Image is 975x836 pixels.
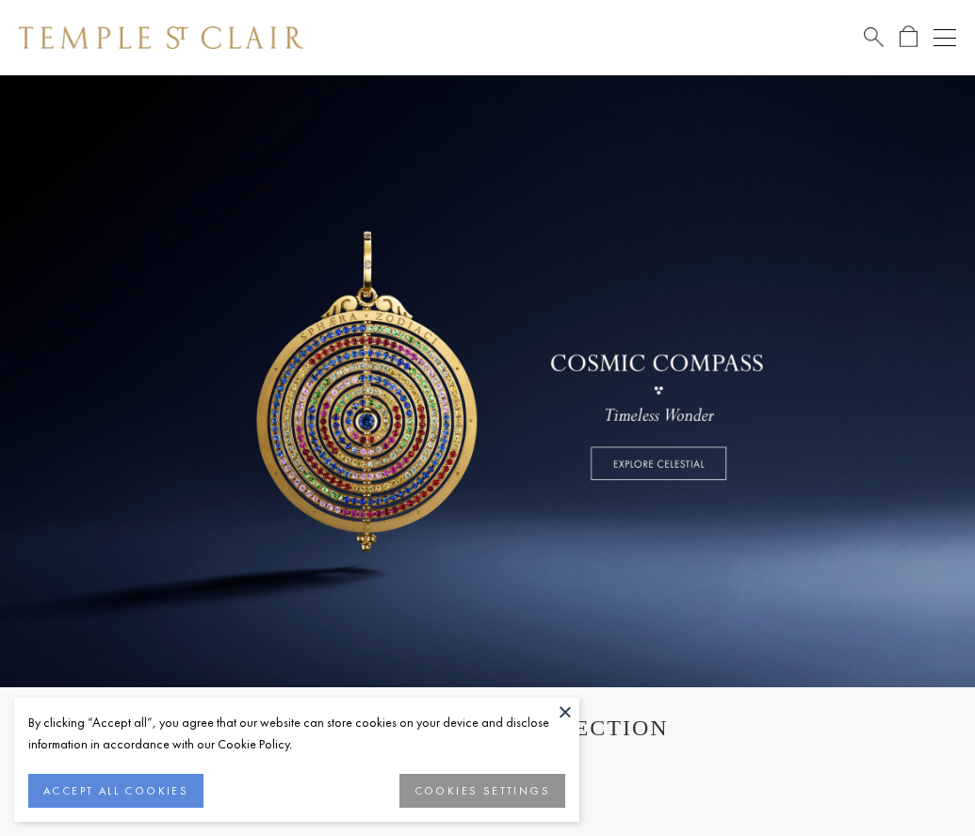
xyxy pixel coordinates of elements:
button: ACCEPT ALL COOKIES [28,774,203,808]
div: By clicking “Accept all”, you agree that our website can store cookies on your device and disclos... [28,712,565,755]
a: Search [864,25,884,49]
img: Temple St. Clair [19,26,303,49]
button: Open navigation [934,26,956,49]
a: Open Shopping Bag [900,25,918,49]
button: COOKIES SETTINGS [399,774,565,808]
